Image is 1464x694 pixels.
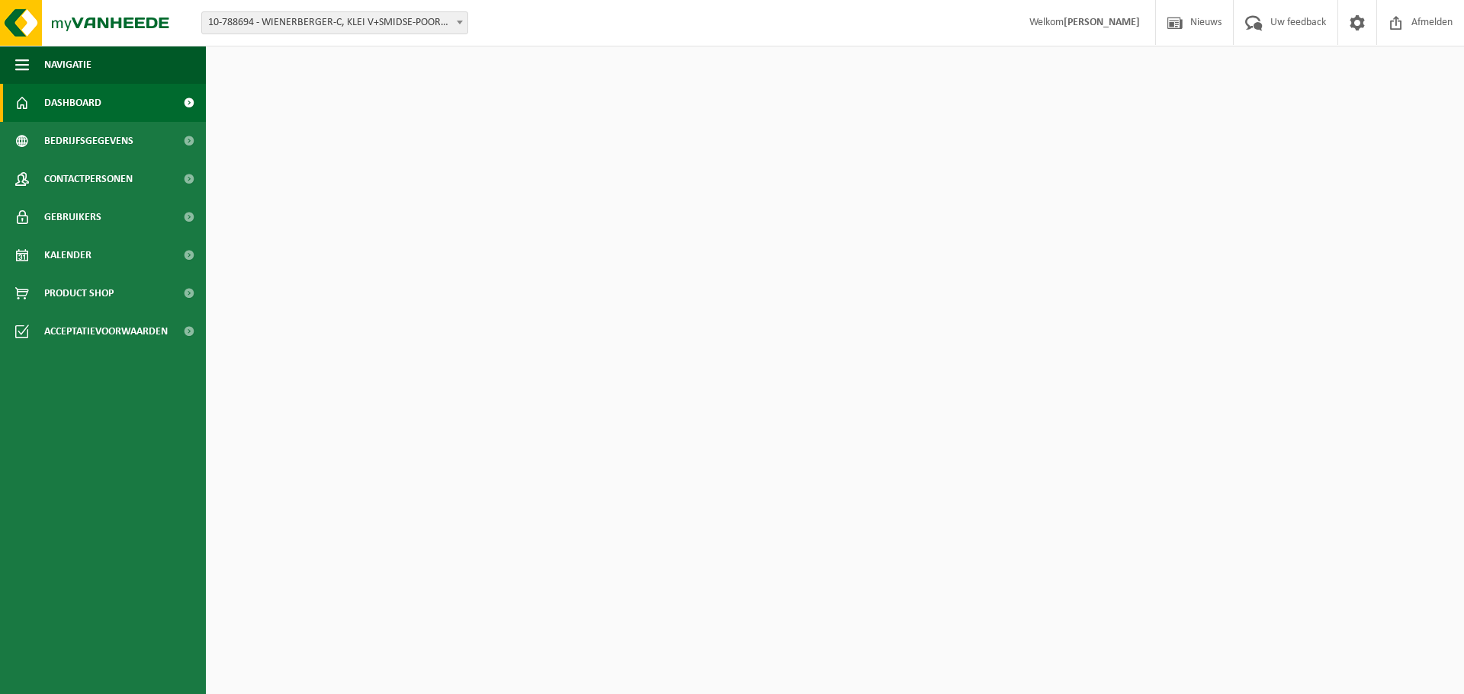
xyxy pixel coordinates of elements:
[44,236,91,274] span: Kalender
[44,312,168,350] span: Acceptatievoorwaarden
[1064,17,1140,28] strong: [PERSON_NAME]
[44,160,133,198] span: Contactpersonen
[44,122,133,160] span: Bedrijfsgegevens
[201,11,468,34] span: 10-788694 - WIENERBERGER-C, KLEI V+SMIDSE-POORT 20-DIVISIE KORTEMARK - KORTEMARK
[44,84,101,122] span: Dashboard
[44,198,101,236] span: Gebruikers
[44,46,91,84] span: Navigatie
[44,274,114,312] span: Product Shop
[202,12,467,34] span: 10-788694 - WIENERBERGER-C, KLEI V+SMIDSE-POORT 20-DIVISIE KORTEMARK - KORTEMARK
